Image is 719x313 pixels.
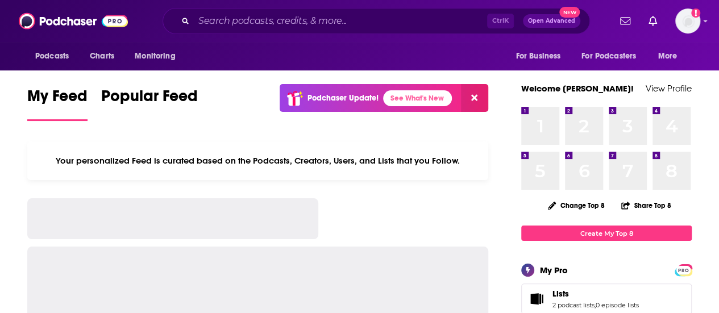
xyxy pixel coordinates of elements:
button: open menu [127,45,190,67]
svg: Add a profile image [691,9,700,18]
div: My Pro [540,265,568,276]
button: open menu [27,45,84,67]
a: View Profile [646,83,692,94]
a: Charts [82,45,121,67]
span: Lists [552,289,569,299]
a: Lists [525,291,548,307]
div: Search podcasts, credits, & more... [163,8,590,34]
span: PRO [676,266,690,274]
a: 2 podcast lists [552,301,595,309]
img: Podchaser - Follow, Share and Rate Podcasts [19,10,128,32]
a: See What's New [383,90,452,106]
a: Welcome [PERSON_NAME]! [521,83,634,94]
img: User Profile [675,9,700,34]
a: 0 episode lists [596,301,639,309]
span: Logged in as WPubPR1 [675,9,700,34]
a: My Feed [27,86,88,121]
a: Popular Feed [101,86,198,121]
p: Podchaser Update! [307,93,379,103]
button: open menu [574,45,652,67]
span: Popular Feed [101,86,198,112]
a: Show notifications dropdown [616,11,635,31]
span: For Business [516,48,560,64]
span: New [559,7,580,18]
button: Show profile menu [675,9,700,34]
div: Your personalized Feed is curated based on the Podcasts, Creators, Users, and Lists that you Follow. [27,141,488,180]
span: More [658,48,678,64]
span: Monitoring [135,48,175,64]
span: , [595,301,596,309]
span: Charts [90,48,114,64]
button: Open AdvancedNew [523,14,580,28]
span: Open Advanced [528,18,575,24]
button: open menu [508,45,575,67]
span: Podcasts [35,48,69,64]
span: My Feed [27,86,88,112]
input: Search podcasts, credits, & more... [194,12,487,30]
button: Share Top 8 [621,194,672,216]
a: Create My Top 8 [521,226,692,241]
a: Show notifications dropdown [644,11,662,31]
a: PRO [676,265,690,274]
button: Change Top 8 [541,198,612,212]
span: Ctrl K [487,14,514,28]
span: For Podcasters [581,48,636,64]
button: open menu [650,45,692,67]
a: Lists [552,289,639,299]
